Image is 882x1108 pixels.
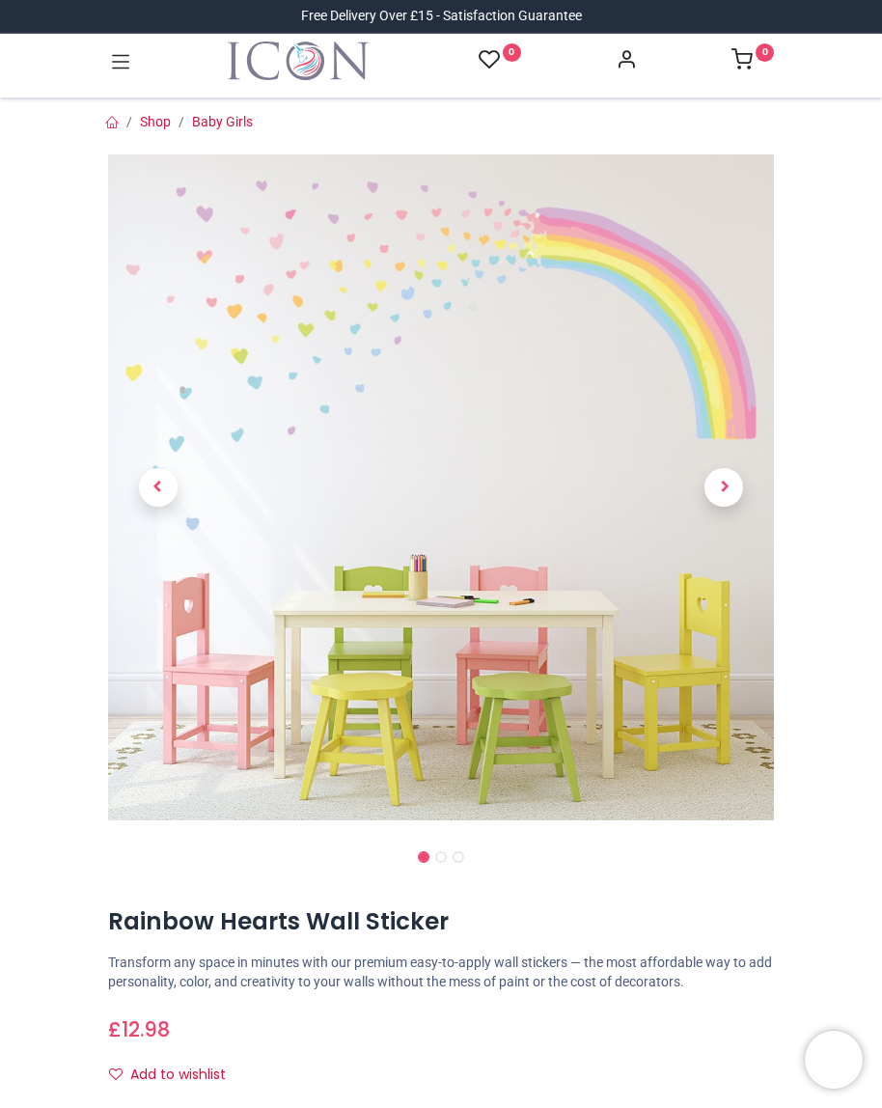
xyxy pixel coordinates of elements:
a: Next [675,255,775,721]
a: 0 [731,54,774,69]
a: 0 [479,48,521,72]
iframe: Brevo live chat [805,1031,863,1089]
span: 12.98 [122,1015,170,1043]
a: Shop [140,114,171,129]
i: Add to wishlist [109,1067,123,1081]
a: Account Info [616,54,637,69]
a: Previous [108,255,208,721]
img: Rainbow Hearts Wall Sticker [108,154,774,820]
a: Logo of Icon Wall Stickers [228,42,369,80]
p: Transform any space in minutes with our premium easy-to-apply wall stickers — the most affordable... [108,954,774,991]
img: Icon Wall Stickers [228,42,369,80]
span: Previous [139,468,178,507]
a: Baby Girls [192,114,253,129]
button: Add to wishlistAdd to wishlist [108,1059,242,1092]
span: £ [108,1015,170,1043]
sup: 0 [756,43,774,62]
div: Free Delivery Over £15 - Satisfaction Guarantee [301,7,582,26]
h1: Rainbow Hearts Wall Sticker [108,905,774,938]
sup: 0 [503,43,521,62]
span: Next [704,468,743,507]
